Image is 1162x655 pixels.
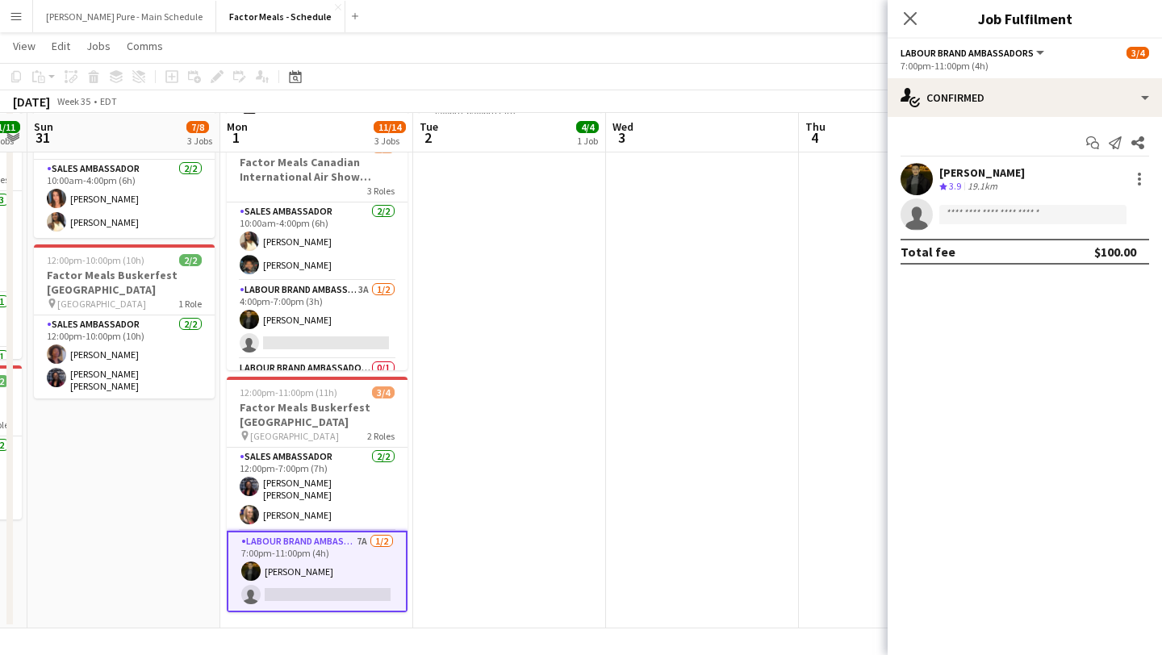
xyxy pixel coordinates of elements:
a: Edit [45,35,77,56]
span: 2 Roles [367,430,395,442]
span: [GEOGRAPHIC_DATA] [250,430,339,442]
span: 3 [610,128,633,147]
span: Labour Brand Ambassadors [901,47,1034,59]
span: 4 [803,128,826,147]
span: 2/2 [179,254,202,266]
span: 12:00pm-10:00pm (10h) [47,254,144,266]
app-card-role: Sales Ambassador2/210:00am-4:00pm (6h)[PERSON_NAME][PERSON_NAME] [34,160,215,238]
h3: Factor Meals Buskerfest [GEOGRAPHIC_DATA] [227,400,408,429]
h3: Factor Meals Canadian International Air Show [GEOGRAPHIC_DATA] [227,155,408,184]
app-job-card: 12:00pm-11:00pm (11h)3/4Factor Meals Buskerfest [GEOGRAPHIC_DATA] [GEOGRAPHIC_DATA]2 RolesSales A... [227,377,408,612]
span: 31 [31,128,53,147]
span: 11/14 [374,121,406,133]
button: Labour Brand Ambassadors [901,47,1047,59]
button: [PERSON_NAME] Pure - Main Schedule [33,1,216,32]
span: Thu [805,119,826,134]
app-job-card: 10:00am-4:00pm (6h)2/2Factor Meals Canadian International Air Show [GEOGRAPHIC_DATA]1 RoleSales A... [34,89,215,238]
span: Edit [52,39,70,53]
h3: Job Fulfilment [888,8,1162,29]
span: 3/4 [372,386,395,398]
app-card-role: Sales Ambassador2/210:00am-4:00pm (6h)[PERSON_NAME][PERSON_NAME] [227,202,408,281]
div: Confirmed [888,78,1162,117]
app-card-role: Labour Brand Ambassadors7A1/27:00pm-11:00pm (4h)[PERSON_NAME] [227,531,408,612]
span: Sun [34,119,53,134]
span: [GEOGRAPHIC_DATA] [57,298,146,310]
div: 3 Jobs [374,135,405,147]
span: 3/4 [1126,47,1149,59]
div: 7:00pm-11:00pm (4h) [901,60,1149,72]
span: 2 [417,128,438,147]
a: Comms [120,35,169,56]
span: 12:00pm-11:00pm (11h) [240,386,337,398]
span: View [13,39,36,53]
app-card-role: Sales Ambassador2/212:00pm-10:00pm (10h)[PERSON_NAME][PERSON_NAME] [PERSON_NAME] [34,315,215,398]
h3: Factor Meals Buskerfest [GEOGRAPHIC_DATA] [34,268,215,297]
app-card-role: Sales Ambassador2/212:00pm-7:00pm (7h)[PERSON_NAME] [PERSON_NAME][PERSON_NAME] [227,448,408,531]
span: 4/4 [576,121,599,133]
span: 1 [224,128,248,147]
span: Tue [420,119,438,134]
span: Week 35 [53,95,94,107]
div: [DATE] [13,94,50,110]
div: 1 Job [577,135,598,147]
app-card-role: Labour Brand Ambassadors3A1/24:00pm-7:00pm (3h)[PERSON_NAME] [227,281,408,359]
app-job-card: 12:00pm-10:00pm (10h)2/2Factor Meals Buskerfest [GEOGRAPHIC_DATA] [GEOGRAPHIC_DATA]1 RoleSales Am... [34,244,215,398]
span: 3 Roles [367,185,395,197]
span: Wed [612,119,633,134]
app-card-role: Labour Brand Ambassadors0/1 [227,359,408,414]
div: 19.1km [964,180,1001,194]
button: Factor Meals - Schedule [216,1,345,32]
a: View [6,35,42,56]
span: Jobs [86,39,111,53]
div: [PERSON_NAME] [939,165,1025,180]
div: Total fee [901,244,955,260]
span: 7/8 [186,121,209,133]
app-job-card: 10:00am-8:00pm (10h)3/5Factor Meals Canadian International Air Show [GEOGRAPHIC_DATA]3 RolesSales... [227,131,408,370]
a: Jobs [80,35,117,56]
span: 3.9 [949,180,961,192]
span: Comms [127,39,163,53]
div: $100.00 [1094,244,1136,260]
div: 3 Jobs [187,135,212,147]
span: 1 Role [178,298,202,310]
div: EDT [100,95,117,107]
span: Mon [227,119,248,134]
